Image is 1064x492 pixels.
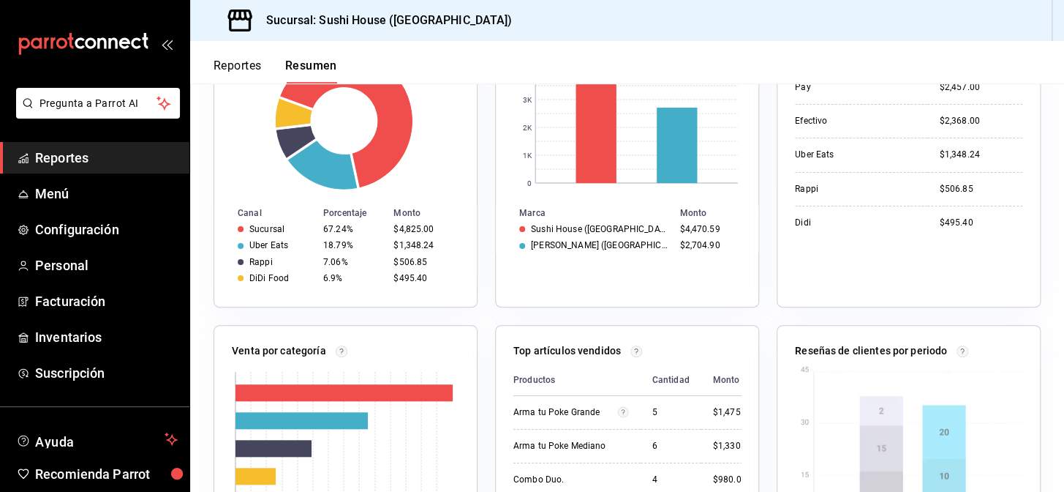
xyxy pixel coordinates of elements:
[393,224,453,234] div: $4,825.00
[323,240,382,250] div: 18.79%
[939,115,1022,127] div: $2,368.00
[795,343,947,359] p: Reseñas de clientes por periodo
[939,183,1022,195] div: $506.85
[513,365,641,396] th: Productos
[713,474,753,486] div: $980.00
[249,257,273,267] div: Rappi
[35,220,178,239] span: Configuración
[679,224,735,234] div: $4,470.59
[713,440,753,452] div: $1,330.00
[795,115,916,127] div: Efectivo
[513,343,621,359] p: Top artículos vendidos
[795,217,916,229] div: Didi
[795,183,916,195] div: Rappi
[527,179,532,187] text: 0
[652,440,690,452] div: 6
[939,81,1022,94] div: $2,457.00
[323,224,382,234] div: 67.24%
[249,273,289,283] div: DiDi Food
[393,240,453,250] div: $1,348.24
[513,474,629,486] div: Combo Duo.
[496,205,674,221] th: Marca
[388,205,477,221] th: Monto
[35,327,178,347] span: Inventarios
[513,440,629,452] div: Arma tu Poke Mediano
[531,240,668,250] div: [PERSON_NAME] ([GEOGRAPHIC_DATA])
[39,96,157,111] span: Pregunta a Parrot AI
[641,365,701,396] th: Cantidad
[523,124,532,132] text: 2K
[35,291,178,311] span: Facturación
[285,59,337,83] button: Resumen
[713,406,753,419] div: $1,475.00
[652,406,690,419] div: 5
[161,38,173,50] button: open_drawer_menu
[679,240,735,250] div: $2,704.90
[254,12,512,29] h3: Sucursal: Sushi House ([GEOGRAPHIC_DATA])
[939,217,1022,229] div: $495.40
[323,273,382,283] div: 6.9%
[701,365,753,396] th: Monto
[523,152,532,160] text: 1K
[652,474,690,486] div: 4
[35,184,178,204] span: Menú
[35,363,178,383] span: Suscripción
[214,205,317,221] th: Canal
[35,256,178,275] span: Personal
[618,406,629,418] svg: Artículos relacionados por el SKU: Arma tu Poke Grande (4.000000), Arma Tu Poke Grande (1.000000)
[513,406,618,419] div: Arma tu Poke Grande
[393,257,453,267] div: $506.85
[523,96,532,104] text: 3K
[249,224,284,234] div: Sucursal
[795,149,916,161] div: Uber Eats
[35,464,178,484] span: Recomienda Parrot
[531,224,668,234] div: Sushi House ([GEOGRAPHIC_DATA])..
[317,205,388,221] th: Porcentaje
[10,106,180,122] a: Pregunta a Parrot AI
[214,59,262,83] button: Reportes
[249,240,288,250] div: Uber Eats
[393,273,453,283] div: $495.40
[232,343,326,359] p: Venta por categoría
[16,88,180,119] button: Pregunta a Parrot AI
[674,205,758,221] th: Monto
[35,430,159,448] span: Ayuda
[795,81,916,94] div: Pay
[939,149,1022,161] div: $1,348.24
[35,148,178,168] span: Reportes
[214,59,337,83] div: navigation tabs
[323,257,382,267] div: 7.06%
